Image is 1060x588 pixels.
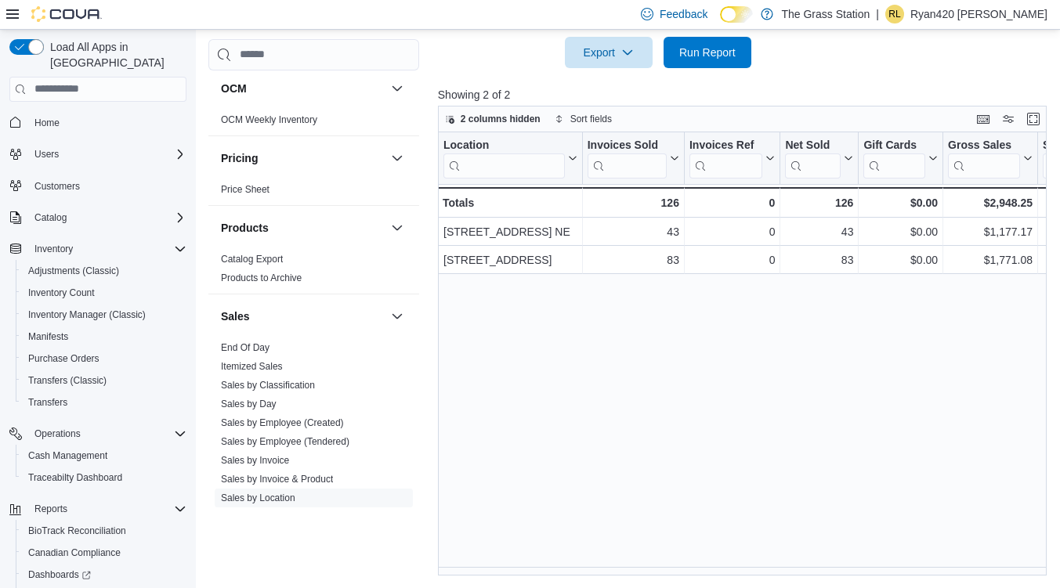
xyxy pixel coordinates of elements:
a: Catalog Export [221,254,283,265]
span: Inventory Count [22,283,186,302]
span: Transfers (Classic) [22,371,186,390]
button: Sales [221,308,385,324]
div: $2,948.25 [948,193,1033,212]
span: Price Sheet [221,183,270,196]
div: Gross Sales [948,138,1020,153]
button: Inventory Count [16,282,193,304]
a: Sales by Location per Day [221,511,331,522]
span: Feedback [660,6,707,22]
button: Invoices Ref [689,138,775,178]
span: Users [28,145,186,164]
div: Products [208,250,419,294]
div: 0 [689,251,775,269]
a: Adjustments (Classic) [22,262,125,280]
a: Sales by Classification [221,380,315,391]
h3: Pricing [221,150,258,166]
span: Sales by Invoice [221,454,289,467]
span: Customers [34,180,80,193]
div: 126 [587,193,678,212]
input: Dark Mode [720,6,753,23]
button: Operations [3,423,193,445]
a: Sales by Invoice & Product [221,474,333,485]
div: Ryan420 LeFebre [885,5,904,23]
span: Traceabilty Dashboard [28,471,122,484]
span: Itemized Sales [221,360,283,373]
span: Inventory [28,240,186,258]
button: Customers [3,175,193,197]
span: Dashboards [22,565,186,584]
button: 2 columns hidden [439,110,547,128]
a: Itemized Sales [221,361,283,372]
button: Sort fields [548,110,618,128]
a: Purchase Orders [22,349,106,368]
a: Transfers [22,393,74,412]
a: Inventory Count [22,283,101,302]
span: Reports [34,503,67,515]
p: Ryan420 [PERSON_NAME] [910,5,1047,23]
button: Home [3,111,193,134]
span: Manifests [22,327,186,346]
span: Sales by Classification [221,379,315,391]
a: Sales by Day [221,399,277,409]
div: $0.00 [863,222,938,241]
button: Products [388,218,407,237]
span: Transfers [22,393,186,412]
div: 0 [689,222,775,241]
span: Cash Management [28,449,107,462]
h3: Sales [221,308,250,324]
a: Price Sheet [221,184,270,195]
span: Home [34,117,60,129]
button: Reports [3,498,193,520]
button: Products [221,220,385,236]
div: Net Sold [785,138,841,153]
span: Purchase Orders [28,352,99,365]
button: OCM [221,81,385,96]
span: Sales by Location [221,492,295,504]
button: Catalog [28,208,73,227]
button: Users [3,143,193,165]
div: 43 [785,222,853,241]
div: 43 [587,222,678,241]
span: BioTrack Reconciliation [28,525,126,537]
span: Catalog [28,208,186,227]
button: Keyboard shortcuts [974,110,993,128]
button: Run Report [664,37,751,68]
a: Customers [28,177,86,196]
button: Export [565,37,653,68]
button: Adjustments (Classic) [16,260,193,282]
button: Inventory Manager (Classic) [16,304,193,326]
span: Operations [28,424,186,443]
a: Traceabilty Dashboard [22,468,128,487]
button: Inventory [3,238,193,260]
span: Operations [34,427,81,440]
h3: OCM [221,81,247,96]
span: Customers [28,176,186,196]
div: Location [443,138,565,153]
div: Gift Card Sales [863,138,925,178]
button: Users [28,145,65,164]
span: Inventory [34,243,73,255]
button: Invoices Sold [587,138,678,178]
a: Sales by Location [221,492,295,503]
button: Manifests [16,326,193,348]
button: Pricing [388,149,407,168]
button: OCM [388,79,407,98]
button: Sales [388,307,407,326]
span: Users [34,148,59,161]
div: 0 [689,193,775,212]
span: Dark Mode [720,23,721,23]
h3: Products [221,220,269,236]
span: 2 columns hidden [461,113,541,125]
div: $1,177.17 [948,222,1033,241]
div: 83 [587,251,678,269]
button: Canadian Compliance [16,542,193,564]
div: Invoices Ref [689,138,762,153]
span: Home [28,113,186,132]
a: Sales by Employee (Tendered) [221,436,349,447]
div: [STREET_ADDRESS] [443,251,577,269]
span: RL [888,5,900,23]
a: Sales by Invoice [221,455,289,466]
span: Cash Management [22,446,186,465]
a: Dashboards [16,564,193,586]
button: Traceabilty Dashboard [16,467,193,489]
